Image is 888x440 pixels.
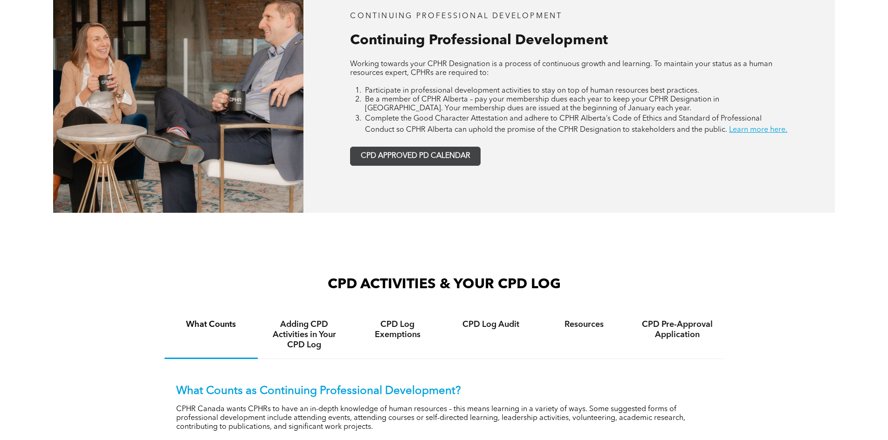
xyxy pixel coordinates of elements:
[365,96,719,112] span: Be a member of CPHR Alberta – pay your membership dues each year to keep your CPHR Designation in...
[639,319,716,340] h4: CPD Pre-Approval Application
[365,115,762,134] span: Complete the Good Character Attestation and adhere to CPHR Alberta’s Code of Ethics and Standard ...
[328,278,561,291] span: CPD ACTIVITIES & YOUR CPD LOG
[173,319,249,330] h4: What Counts
[350,34,608,47] span: Continuing Professional Development
[350,13,562,20] span: CONTINUING PROFESSIONAL DEVELOPMENT
[350,61,772,77] span: Working towards your CPHR Designation is a process of continuous growth and learning. To maintain...
[453,319,529,330] h4: CPD Log Audit
[176,405,712,432] p: CPHR Canada wants CPHRs to have an in-depth knowledge of human resources – this means learning in...
[361,152,470,161] span: CPD APPROVED PD CALENDAR
[176,385,712,398] p: What Counts as Continuing Professional Development?
[729,126,787,134] a: Learn more here.
[350,147,481,166] a: CPD APPROVED PD CALENDAR
[365,87,699,95] span: Participate in professional development activities to stay on top of human resources best practices.
[266,319,343,350] h4: Adding CPD Activities in Your CPD Log
[546,319,622,330] h4: Resources
[359,319,436,340] h4: CPD Log Exemptions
